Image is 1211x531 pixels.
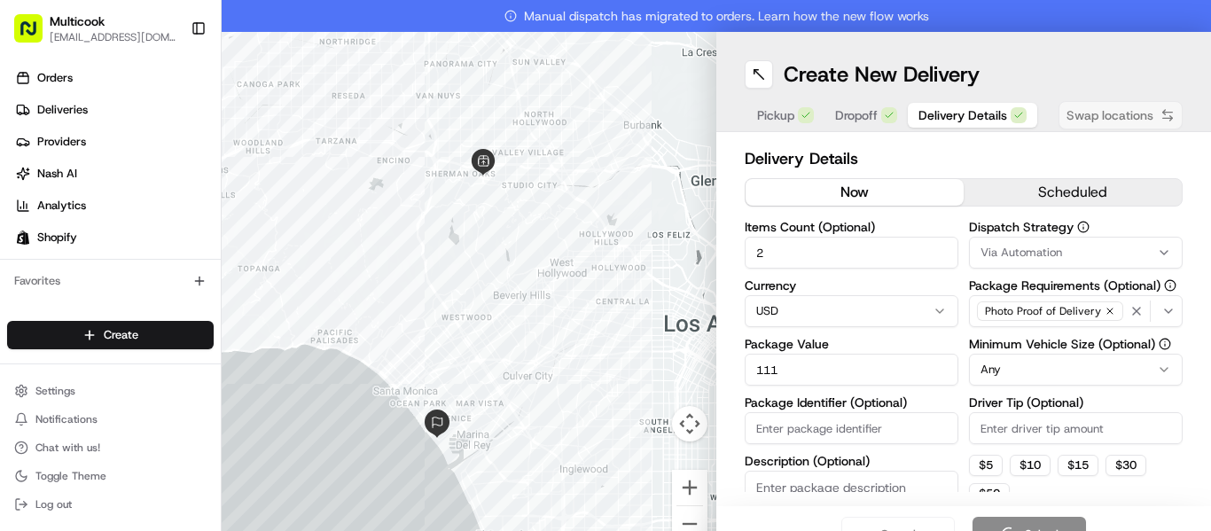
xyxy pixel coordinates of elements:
img: Shopify logo [16,230,30,245]
button: Multicook [50,12,105,30]
input: Enter package identifier [745,412,958,444]
span: Deliveries [37,102,88,118]
span: Analytics [37,198,86,214]
button: Zoom in [672,470,707,505]
a: Providers [7,128,221,156]
p: Welcome 👋 [18,71,323,99]
span: • [192,323,199,337]
button: Start new chat [301,175,323,196]
span: Via Automation [981,245,1062,261]
span: Toggle Theme [35,469,106,483]
label: Currency [745,279,958,292]
span: Manual dispatch has migrated to orders. Learn how the new flow works [504,7,929,25]
a: Shopify [7,223,221,252]
input: Enter package value [745,354,958,386]
span: Chat with us! [35,441,100,455]
span: Wisdom [PERSON_NAME] [55,323,189,337]
button: Package Requirements (Optional) [1164,279,1176,292]
button: now [746,179,964,206]
button: Chat with us! [7,435,214,460]
label: Package Identifier (Optional) [745,396,958,409]
span: Log out [35,497,72,511]
button: See all [275,227,323,248]
input: Enter driver tip amount [969,412,1183,444]
button: Settings [7,379,214,403]
label: Items Count (Optional) [745,221,958,233]
span: • [192,275,199,289]
span: Dropoff [835,106,878,124]
button: $5 [969,455,1003,476]
img: 4281594248423_2fcf9dad9f2a874258b8_72.png [37,169,69,201]
a: Analytics [7,191,221,220]
img: Wisdom Oko [18,306,46,340]
div: Favorites [7,267,214,295]
button: $15 [1058,455,1098,476]
span: Photo Proof of Delivery [985,304,1101,318]
span: Delivery Details [918,106,1007,124]
label: Dispatch Strategy [969,221,1183,233]
button: Create [7,321,214,349]
a: Orders [7,64,221,92]
span: Pickup [757,106,794,124]
img: Nash [18,18,53,53]
button: $30 [1106,455,1146,476]
span: Providers [37,134,86,150]
h1: Create New Delivery [784,60,980,89]
span: Settings [35,384,75,398]
div: Start new chat [80,169,291,187]
h2: Delivery Details [745,146,1183,171]
button: scheduled [964,179,1182,206]
button: Multicook[EMAIL_ADDRESS][DOMAIN_NAME] [7,7,184,50]
span: [DATE] [202,323,238,337]
button: [EMAIL_ADDRESS][DOMAIN_NAME] [50,30,176,44]
button: $10 [1010,455,1051,476]
button: Minimum Vehicle Size (Optional) [1159,338,1171,350]
label: Minimum Vehicle Size (Optional) [969,338,1183,350]
button: Map camera controls [672,406,707,441]
img: Wisdom Oko [18,258,46,293]
span: Notifications [35,412,98,426]
label: Driver Tip (Optional) [969,396,1183,409]
img: 1736555255976-a54dd68f-1ca7-489b-9aae-adbdc363a1c4 [35,324,50,338]
a: Deliveries [7,96,221,124]
span: Create [104,327,138,343]
button: Notifications [7,407,214,432]
label: Description (Optional) [745,455,958,467]
span: Nash AI [37,166,77,182]
img: 1736555255976-a54dd68f-1ca7-489b-9aae-adbdc363a1c4 [35,276,50,290]
button: Toggle Theme [7,464,214,488]
a: Nash AI [7,160,221,188]
button: Dispatch Strategy [1077,221,1090,233]
a: Powered byPylon [125,399,215,413]
span: Pylon [176,400,215,413]
span: [DATE] [202,275,238,289]
div: Past conversations [18,230,119,245]
input: Enter number of items [745,237,958,269]
input: Clear [46,114,293,133]
span: Shopify [37,230,77,246]
a: 💻API Documentation [143,389,292,421]
button: Log out [7,492,214,517]
label: Package Value [745,338,958,350]
button: Via Automation [969,237,1183,269]
span: Wisdom [PERSON_NAME] [55,275,189,289]
span: Orders [37,70,73,86]
button: $50 [969,483,1010,504]
a: 📗Knowledge Base [11,389,143,421]
div: We're available if you need us! [80,187,244,201]
button: Photo Proof of Delivery [969,295,1183,327]
img: 1736555255976-a54dd68f-1ca7-489b-9aae-adbdc363a1c4 [18,169,50,201]
label: Package Requirements (Optional) [969,279,1183,292]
